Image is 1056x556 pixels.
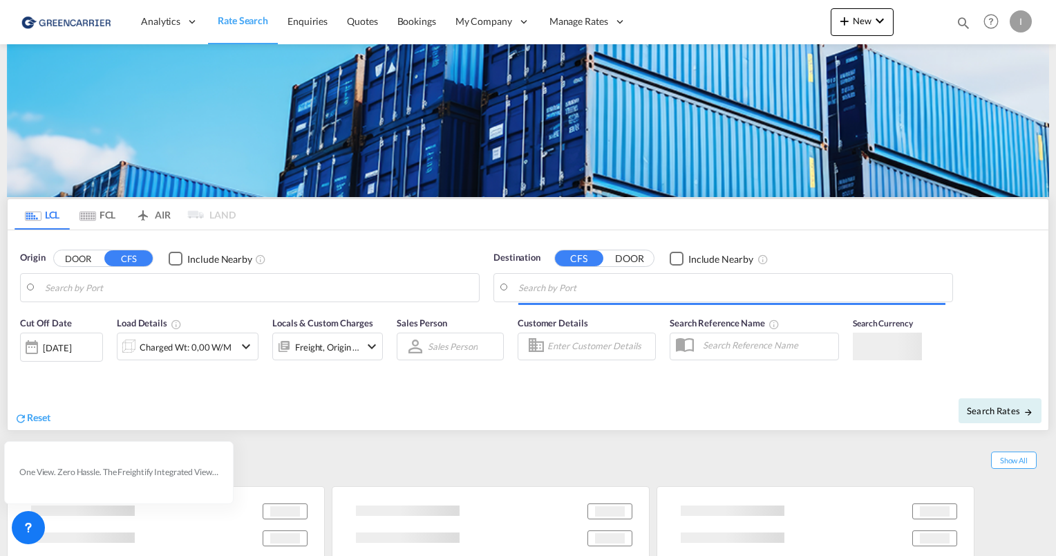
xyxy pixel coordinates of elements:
button: DOOR [605,251,654,267]
div: Charged Wt: 0,00 W/M [140,337,232,357]
span: Sales Person [397,317,447,328]
md-icon: icon-chevron-down [364,338,380,355]
md-tab-item: LCL [15,199,70,230]
span: Bookings [397,15,436,27]
md-datepicker: Select [20,360,30,379]
div: icon-magnify [956,15,971,36]
div: Include Nearby [688,252,753,266]
md-icon: icon-refresh [15,412,27,425]
button: CFS [555,250,603,266]
md-icon: icon-airplane [135,207,151,217]
md-icon: Unchecked: Ignores neighbouring ports when fetching rates.Checked : Includes neighbouring ports w... [255,254,266,265]
md-icon: Unchecked: Ignores neighbouring ports when fetching rates.Checked : Includes neighbouring ports w... [757,254,769,265]
span: Quotes [347,15,377,27]
span: Origin [20,251,45,265]
span: Analytics [141,15,180,28]
span: My Company [455,15,512,28]
md-tab-item: FCL [70,199,125,230]
span: Cut Off Date [20,317,72,328]
button: icon-plus 400-fgNewicon-chevron-down [831,8,894,36]
span: Customer Details [518,317,587,328]
span: Search Reference Name [670,317,780,328]
md-icon: Your search will be saved by the below given name [769,319,780,330]
span: Reset [27,411,50,423]
div: [DATE] [43,342,71,354]
span: Show All [991,452,1037,469]
button: Search Ratesicon-arrow-right [959,398,1041,423]
md-icon: icon-chevron-down [871,12,888,29]
span: Search Rates [967,405,1033,416]
md-checkbox: Checkbox No Ink [670,251,753,266]
span: Rate Search [218,15,268,26]
div: icon-refreshReset [15,411,50,426]
span: Manage Rates [549,15,608,28]
md-tab-item: AIR [125,199,180,230]
span: Destination [493,251,540,265]
input: Enter Customer Details [547,336,651,357]
md-pagination-wrapper: Use the left and right arrow keys to navigate between tabs [15,199,236,230]
md-checkbox: Checkbox No Ink [169,251,252,266]
span: New [836,15,888,26]
span: Help [979,10,1003,33]
div: Origin DOOR CFS Checkbox No InkUnchecked: Ignores neighbouring ports when fetching rates.Checked ... [8,230,1048,430]
span: Locals & Custom Charges [272,317,373,328]
span: Enquiries [287,15,328,27]
button: DOOR [54,251,102,267]
md-icon: icon-arrow-right [1024,407,1033,417]
div: Help [979,10,1010,35]
input: Search Reference Name [696,335,838,355]
md-icon: icon-plus 400-fg [836,12,853,29]
div: Freight Origin Destinationicon-chevron-down [272,333,383,360]
button: CFS [104,250,153,266]
input: Search by Port [45,277,472,298]
md-icon: icon-chevron-down [238,338,254,355]
div: I [1010,10,1032,33]
span: Load Details [117,317,182,328]
div: Include Nearby [187,252,252,266]
span: Search Currency [853,318,913,328]
div: Charged Wt: 0,00 W/Micon-chevron-down [117,333,258,360]
div: Freight Origin Destination [295,337,360,357]
input: Search by Port [518,277,945,298]
div: [DATE] [20,333,103,362]
md-icon: Chargeable Weight [171,319,182,330]
md-select: Sales Person [426,336,479,356]
md-icon: icon-magnify [956,15,971,30]
img: 1378a7308afe11ef83610d9e779c6b34.png [21,6,114,37]
img: GreenCarrierFCL_LCL.png [7,44,1049,197]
